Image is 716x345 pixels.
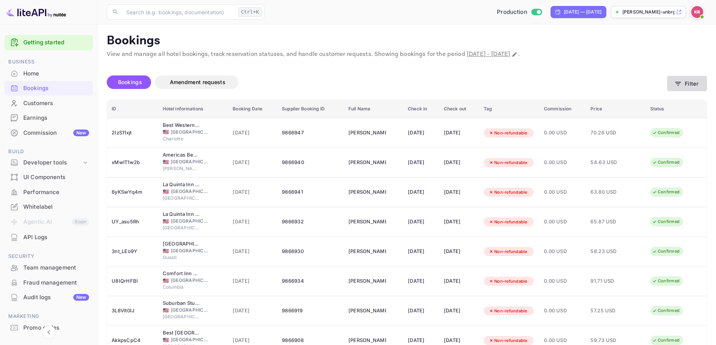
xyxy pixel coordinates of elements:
div: Best Western Atlanta Cumberland/Galleria Hotel [163,329,200,337]
a: UI Components [5,170,93,184]
div: Fraud management [23,279,89,287]
span: [GEOGRAPHIC_DATA] [171,188,209,195]
div: API Logs [5,230,93,245]
div: La Quinta Inn & Suites by Wyndham Coral Springs Univ Dr [163,211,200,218]
img: Kobus Roux [691,6,703,18]
div: 9866932 [282,216,339,228]
div: Veronica Villegas [348,246,386,258]
th: Commission [539,100,586,118]
a: Performance [5,185,93,199]
a: Whitelabel [5,200,93,214]
div: Confirmed [647,247,684,256]
div: U8IQrHFBI [112,275,154,287]
span: [DATE] [233,307,273,315]
th: Hotel informations [158,100,229,118]
div: CommissionNew [5,126,93,140]
div: [DATE] [444,305,475,317]
div: Non-refundable [484,277,532,286]
span: Charlotte [163,136,200,142]
span: 91.71 USD [590,277,628,285]
div: Confirmed [647,276,684,286]
span: Build [5,148,93,156]
div: Developer tools [23,158,82,167]
span: [GEOGRAPHIC_DATA] [171,247,209,254]
div: Developer tools [5,156,93,169]
span: 0.00 USD [544,188,581,196]
div: Team management [23,264,89,272]
div: Myecia Baker-Gardner [348,305,386,317]
span: 65.87 USD [590,218,628,226]
div: La Quinta Inn & Suites by Wyndham Dallas - Richardson [163,181,200,188]
div: Home [5,66,93,81]
div: Confirmed [647,158,684,167]
th: Check out [439,100,479,118]
span: Bookings [118,79,142,85]
a: Fraud management [5,276,93,289]
div: [DATE] [408,157,435,169]
div: 3nt_LEo9Y [112,246,154,258]
span: Guasti [163,254,200,261]
a: Earnings [5,111,93,125]
div: API Logs [23,233,89,242]
span: United States of America [163,219,169,224]
div: New [73,294,89,301]
span: 63.80 USD [590,188,628,196]
span: [GEOGRAPHIC_DATA] [171,277,209,284]
div: xMwlT1w2b [112,157,154,169]
div: UI Components [23,173,89,182]
th: Price [586,100,645,118]
div: [DATE] [408,275,435,287]
span: 0.00 USD [544,277,581,285]
th: Status [646,100,707,118]
span: Amendment requests [170,79,226,85]
span: [GEOGRAPHIC_DATA] [171,158,209,165]
th: Supplier Booking ID [277,100,344,118]
div: Performance [23,188,89,197]
div: Confirmed [647,187,684,197]
button: Filter [667,76,707,91]
div: UI Components [5,170,93,185]
div: Confirmed [647,306,684,315]
th: Check in [403,100,439,118]
img: LiteAPI logo [6,6,66,18]
div: Team management [5,261,93,275]
button: Collapse navigation [42,325,56,339]
span: [GEOGRAPHIC_DATA] [163,313,200,320]
div: [DATE] [444,216,475,228]
div: Kendall Sanders [348,157,386,169]
div: Suburban Studios [163,300,200,307]
div: 9866919 [282,305,339,317]
div: Switch to Sandbox mode [494,8,545,17]
span: Columbia [163,284,200,291]
div: 3L8Vlt0IJ [112,305,154,317]
input: Search (e.g. bookings, documentation) [122,5,235,20]
div: Non-refundable [484,217,532,227]
div: 9866930 [282,246,339,258]
span: United States of America [163,278,169,283]
div: Confirmed [647,336,684,345]
div: [DATE] [408,216,435,228]
a: Home [5,66,93,80]
div: Promo codes [5,321,93,335]
span: 0.00 USD [544,218,581,226]
div: [DATE] [444,127,475,139]
a: Audit logsNew [5,290,93,304]
th: Tag [479,100,539,118]
div: Performance [5,185,93,200]
span: [DATE] [233,277,273,285]
div: Best Western Plus Pineville-Charlotte South [163,122,200,129]
div: [DATE] [408,127,435,139]
div: Non-refundable [484,158,532,167]
span: [GEOGRAPHIC_DATA] [171,336,209,343]
span: 57.25 USD [590,307,628,315]
div: Rodeway Inn Ontario Airport Mills [163,240,200,248]
span: United States of America [163,308,169,313]
span: [GEOGRAPHIC_DATA] [171,129,209,136]
a: Getting started [23,38,89,47]
div: Americas Best Value Inn Tucker [163,151,200,159]
div: New [73,130,89,136]
div: 9866941 [282,186,339,198]
span: Marketing [5,312,93,321]
span: 0.00 USD [544,247,581,256]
